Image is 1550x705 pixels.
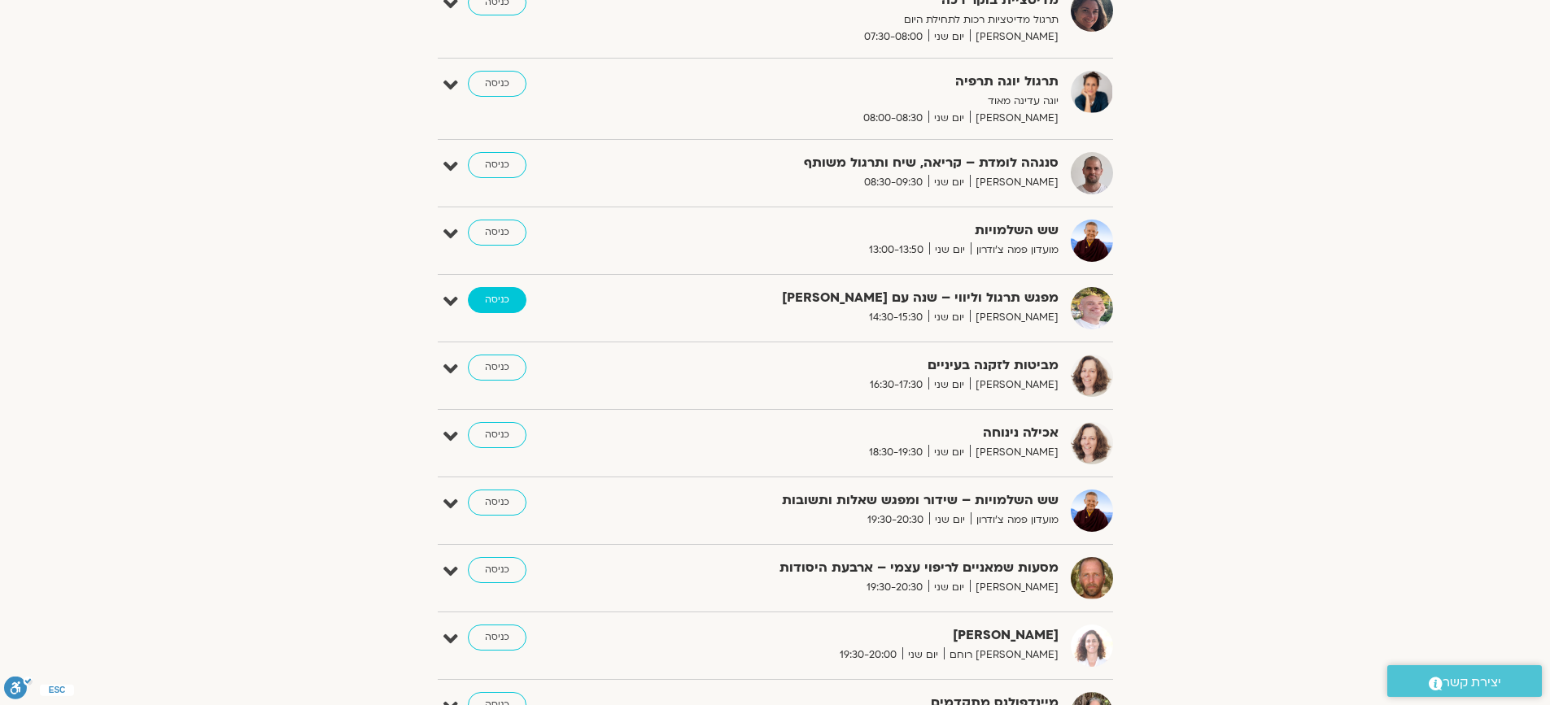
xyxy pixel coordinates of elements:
span: יום שני [928,309,970,326]
span: 19:30-20:30 [861,579,928,596]
span: [PERSON_NAME] [970,110,1059,127]
a: כניסה [468,490,526,516]
strong: אכילה נינוחה [660,422,1059,444]
span: יום שני [928,444,970,461]
strong: מסעות שמאניים לריפוי עצמי – ארבעת היסודות [660,557,1059,579]
span: [PERSON_NAME] [970,376,1059,394]
a: כניסה [468,624,526,651]
span: יום שני [929,242,971,259]
span: יום שני [928,579,970,596]
span: יום שני [928,28,970,46]
span: 08:00-08:30 [858,110,928,127]
span: יום שני [928,174,970,191]
strong: שש השלמויות [660,220,1059,242]
a: כניסה [468,220,526,246]
span: יום שני [928,110,970,127]
strong: תרגול יוגה תרפיה [660,71,1059,93]
a: כניסה [468,355,526,381]
p: תרגול מדיטציות רכות לתחילת היום [660,11,1059,28]
a: יצירת קשר [1387,665,1542,697]
a: כניסה [468,557,526,583]
span: 13:00-13:50 [863,242,929,259]
strong: מביטות לזקנה בעיניים [660,355,1059,376]
strong: [PERSON_NAME] [660,624,1059,646]
span: מועדון פמה צ'ודרון [971,242,1059,259]
span: יום שני [902,646,944,664]
p: יוגה עדינה מאוד [660,93,1059,110]
span: 07:30-08:00 [858,28,928,46]
span: [PERSON_NAME] [970,579,1059,596]
span: יצירת קשר [1443,672,1501,694]
span: 19:30-20:00 [834,646,902,664]
strong: מפגש תרגול וליווי – שנה עם [PERSON_NAME] [660,287,1059,309]
span: 19:30-20:30 [862,511,929,529]
a: כניסה [468,152,526,178]
span: [PERSON_NAME] [970,444,1059,461]
span: 18:30-19:30 [863,444,928,461]
span: [PERSON_NAME] [970,28,1059,46]
span: 16:30-17:30 [864,376,928,394]
span: [PERSON_NAME] רוחם [944,646,1059,664]
span: יום שני [929,511,971,529]
span: יום שני [928,376,970,394]
span: 14:30-15:30 [863,309,928,326]
strong: שש השלמויות – שידור ומפגש שאלות ותשובות [660,490,1059,511]
span: 08:30-09:30 [858,174,928,191]
span: [PERSON_NAME] [970,174,1059,191]
strong: סנגהה לומדת – קריאה, שיח ותרגול משותף [660,152,1059,174]
span: מועדון פמה צ'ודרון [971,511,1059,529]
a: כניסה [468,71,526,97]
span: [PERSON_NAME] [970,309,1059,326]
a: כניסה [468,287,526,313]
a: כניסה [468,422,526,448]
